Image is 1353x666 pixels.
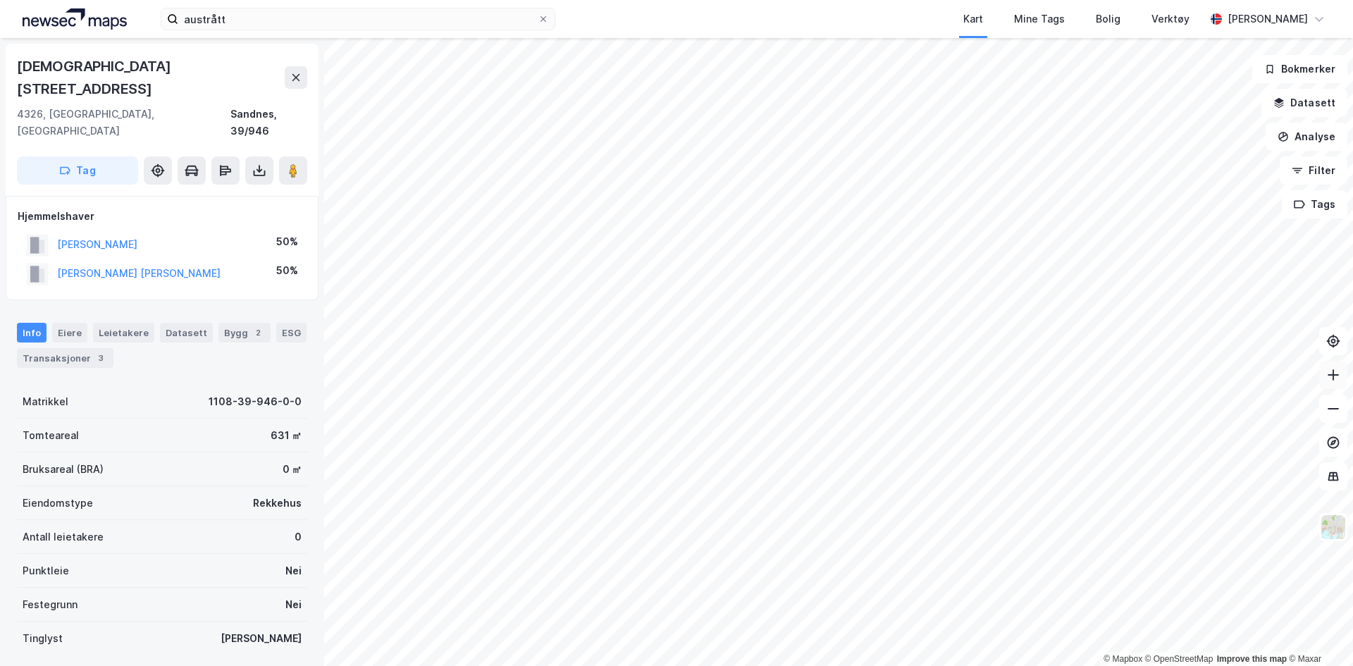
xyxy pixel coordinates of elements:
[295,529,302,545] div: 0
[18,208,307,225] div: Hjemmelshaver
[23,427,79,444] div: Tomteareal
[1320,514,1347,541] img: Z
[1280,156,1347,185] button: Filter
[17,323,47,343] div: Info
[1252,55,1347,83] button: Bokmerker
[251,326,265,340] div: 2
[1228,11,1308,27] div: [PERSON_NAME]
[1283,598,1353,666] iframe: Chat Widget
[285,562,302,579] div: Nei
[178,8,538,30] input: Søk på adresse, matrikkel, gårdeiere, leietakere eller personer
[23,596,78,613] div: Festegrunn
[23,495,93,512] div: Eiendomstype
[1014,11,1065,27] div: Mine Tags
[1104,654,1142,664] a: Mapbox
[276,233,298,250] div: 50%
[52,323,87,343] div: Eiere
[1266,123,1347,151] button: Analyse
[276,262,298,279] div: 50%
[1261,89,1347,117] button: Datasett
[17,106,230,140] div: 4326, [GEOGRAPHIC_DATA], [GEOGRAPHIC_DATA]
[23,461,104,478] div: Bruksareal (BRA)
[23,562,69,579] div: Punktleie
[94,351,108,365] div: 3
[17,348,113,368] div: Transaksjoner
[23,8,127,30] img: logo.a4113a55bc3d86da70a041830d287a7e.svg
[209,393,302,410] div: 1108-39-946-0-0
[1217,654,1287,664] a: Improve this map
[23,529,104,545] div: Antall leietakere
[1145,654,1213,664] a: OpenStreetMap
[17,156,138,185] button: Tag
[1096,11,1120,27] div: Bolig
[276,323,307,343] div: ESG
[230,106,307,140] div: Sandnes, 39/946
[963,11,983,27] div: Kart
[271,427,302,444] div: 631 ㎡
[23,393,68,410] div: Matrikkel
[283,461,302,478] div: 0 ㎡
[17,55,285,100] div: [DEMOGRAPHIC_DATA][STREET_ADDRESS]
[221,630,302,647] div: [PERSON_NAME]
[23,630,63,647] div: Tinglyst
[1151,11,1190,27] div: Verktøy
[285,596,302,613] div: Nei
[93,323,154,343] div: Leietakere
[160,323,213,343] div: Datasett
[1283,598,1353,666] div: Kontrollprogram for chat
[253,495,302,512] div: Rekkehus
[218,323,271,343] div: Bygg
[1282,190,1347,218] button: Tags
